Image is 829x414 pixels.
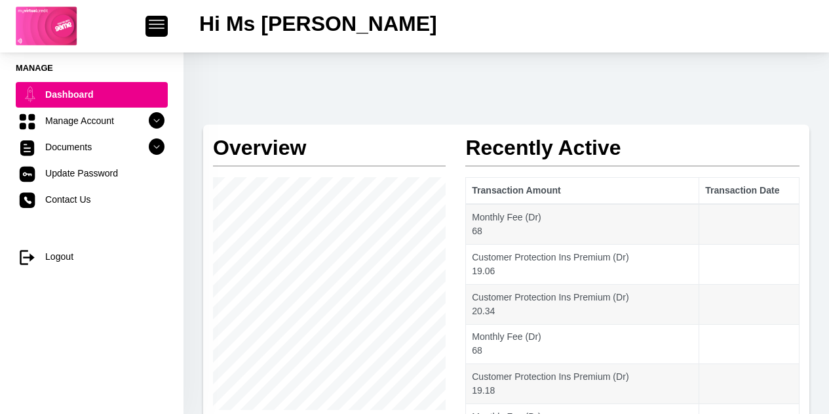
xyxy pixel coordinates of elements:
td: Customer Protection Ins Premium (Dr) 19.18 [466,364,699,404]
a: Documents [16,135,168,159]
th: Transaction Date [699,178,800,204]
h2: Overview [213,125,446,160]
th: Transaction Amount [466,178,699,204]
a: Dashboard [16,82,168,107]
a: Contact Us [16,187,168,212]
img: logo-game.png [16,7,77,46]
td: Customer Protection Ins Premium (Dr) 20.34 [466,284,699,324]
a: Manage Account [16,108,168,133]
a: Logout [16,244,168,269]
td: Monthly Fee (Dr) 68 [466,324,699,364]
td: Monthly Fee (Dr) 68 [466,204,699,244]
li: Manage [16,62,168,74]
h2: Hi Ms [PERSON_NAME] [199,11,437,36]
td: Customer Protection Ins Premium (Dr) 19.06 [466,244,699,284]
a: Update Password [16,161,168,186]
h2: Recently Active [465,125,800,160]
